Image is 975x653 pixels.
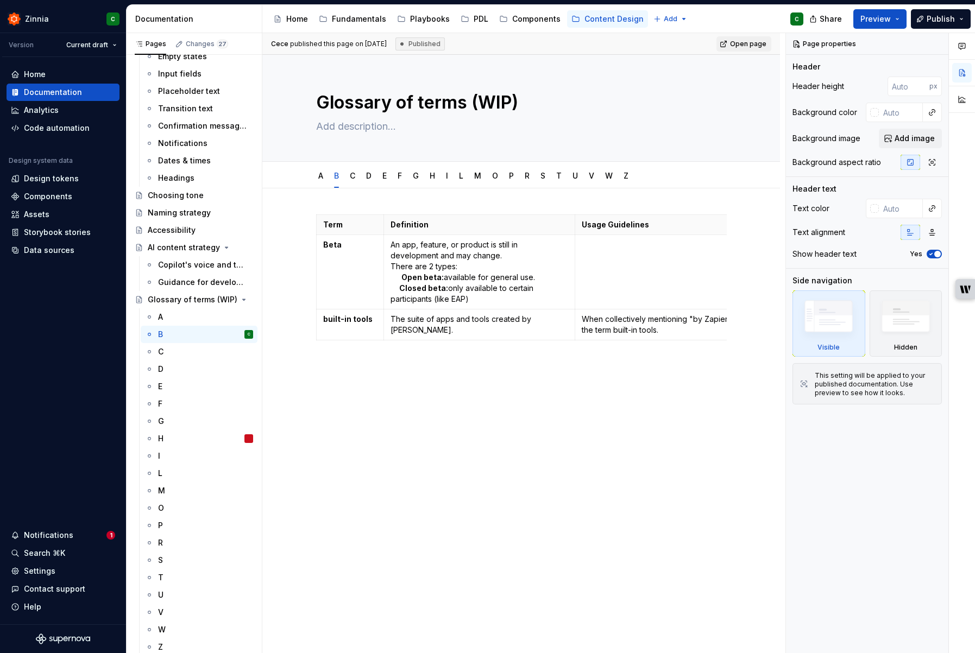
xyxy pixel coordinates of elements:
[568,164,582,187] div: U
[815,371,935,397] div: This setting will be applied to your published documentation. Use preview to see how it looks.
[888,77,929,96] input: Auto
[141,465,257,482] a: L
[148,207,211,218] div: Naming strategy
[148,242,220,253] div: AI content strategy
[860,14,891,24] span: Preview
[36,633,90,644] svg: Supernova Logo
[141,413,257,430] a: G
[158,624,166,635] div: W
[584,164,599,187] div: V
[141,48,257,65] a: Empty states
[141,274,257,291] a: Guidance for developers
[323,219,378,230] p: Term
[24,87,82,98] div: Documentation
[792,183,836,194] div: Header text
[158,503,164,513] div: O
[135,14,257,24] div: Documentation
[141,152,257,169] a: Dates & times
[894,343,917,352] div: Hidden
[395,37,445,50] div: Published
[7,527,119,544] button: Notifications1
[158,642,163,652] div: Z
[24,209,49,220] div: Assets
[332,14,386,24] div: Fundamentals
[135,40,166,48] div: Pages
[158,607,163,618] div: V
[141,551,257,569] a: S
[141,117,257,135] a: Confirmation messages
[141,100,257,117] a: Transition text
[879,199,923,218] input: Auto
[141,83,257,100] a: Placeholder text
[853,9,907,29] button: Preview
[314,164,328,187] div: A
[474,14,488,24] div: PDL
[488,164,502,187] div: O
[111,15,115,23] div: C
[792,81,844,92] div: Header height
[24,123,90,134] div: Code automation
[425,164,439,187] div: H
[158,555,163,566] div: S
[334,171,339,180] a: B
[141,360,257,378] a: D
[158,433,163,444] div: H
[330,164,343,187] div: B
[601,164,617,187] div: W
[391,239,568,305] p: An app, feature, or product is still in development and may change. There are 2 types: available ...
[7,242,119,259] a: Data sources
[314,90,725,116] textarea: Glossary of terms (WIP)
[382,171,387,180] a: E
[24,245,74,256] div: Data sources
[910,250,922,258] label: Yes
[7,84,119,101] a: Documentation
[7,224,119,241] a: Storybook stories
[158,451,160,461] div: I
[24,530,73,541] div: Notifications
[158,364,163,375] div: D
[650,11,691,27] button: Add
[716,36,771,52] a: Open page
[24,227,91,238] div: Storybook stories
[817,343,840,352] div: Visible
[512,14,561,24] div: Components
[556,171,562,180] a: T
[148,294,237,305] div: Glossary of terms (WIP)
[413,171,419,180] a: G
[7,170,119,187] a: Design tokens
[141,517,257,534] a: P
[567,10,648,28] a: Content Design
[158,520,163,531] div: P
[25,14,49,24] div: Zinnia
[911,9,971,29] button: Publish
[536,164,550,187] div: S
[605,171,613,180] a: W
[7,119,119,137] a: Code automation
[130,204,257,221] a: Naming strategy
[141,621,257,638] a: W
[589,171,594,180] a: V
[459,171,463,180] a: L
[24,548,65,559] div: Search ⌘K
[158,398,162,409] div: F
[271,40,387,48] span: published this page on [DATE]
[141,169,257,187] a: Headings
[792,203,829,214] div: Text color
[158,259,248,270] div: Copilot's voice and tone
[525,171,530,180] a: R
[141,65,257,83] a: Input fields
[130,187,257,204] a: Choosing tone
[24,69,46,80] div: Home
[520,164,534,187] div: R
[7,206,119,223] a: Assets
[24,584,85,594] div: Contact support
[540,171,545,180] a: S
[470,164,486,187] div: M
[141,256,257,274] a: Copilot's voice and tone
[792,61,820,72] div: Header
[870,290,942,357] div: Hidden
[141,326,257,343] a: BC
[314,10,391,28] a: Fundamentals
[430,171,435,180] a: H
